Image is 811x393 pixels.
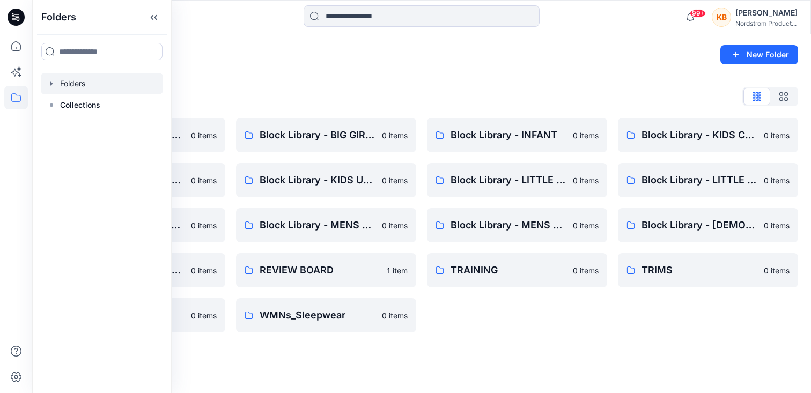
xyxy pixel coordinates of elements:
span: 99+ [690,9,706,18]
p: WMNs_Sleepwear [260,308,375,323]
p: Block Library - INFANT [451,128,566,143]
a: Block Library - KIDS CPSC0 items [618,118,798,152]
p: Block Library - LITTLE BOYS [451,173,566,188]
div: KB [712,8,731,27]
a: Block Library - LITTLE GIRLS0 items [618,163,798,197]
p: Block Library - MENS TAILORED [451,218,566,233]
a: Block Library - [DEMOGRAPHIC_DATA] MENS - MISSY0 items [618,208,798,242]
a: TRAINING0 items [427,253,607,287]
p: 0 items [191,175,217,186]
a: Block Library - KIDS UNDERWEAR ALL SIZES0 items [236,163,416,197]
a: Block Library - MENS SLEEP & UNDERWEAR0 items [236,208,416,242]
p: 0 items [382,130,408,141]
p: 0 items [573,265,599,276]
p: 0 items [764,265,790,276]
a: Block Library - BIG GIRLS0 items [236,118,416,152]
p: Block Library - BIG GIRLS [260,128,375,143]
p: Block Library - LITTLE GIRLS [642,173,757,188]
p: 0 items [191,265,217,276]
p: 0 items [382,220,408,231]
a: TRIMS0 items [618,253,798,287]
p: 0 items [191,220,217,231]
p: TRIMS [642,263,757,278]
p: 0 items [573,130,599,141]
div: Nordstrom Product... [735,19,798,27]
p: 0 items [573,175,599,186]
button: New Folder [720,45,798,64]
a: Block Library - MENS TAILORED0 items [427,208,607,242]
p: 0 items [382,175,408,186]
p: Block Library - [DEMOGRAPHIC_DATA] MENS - MISSY [642,218,757,233]
p: REVIEW BOARD [260,263,380,278]
p: TRAINING [451,263,566,278]
p: 0 items [764,220,790,231]
p: 0 items [191,310,217,321]
p: 1 item [387,265,408,276]
p: 0 items [382,310,408,321]
p: 0 items [764,175,790,186]
a: Block Library - LITTLE BOYS0 items [427,163,607,197]
p: Collections [60,99,100,112]
a: REVIEW BOARD1 item [236,253,416,287]
p: Block Library - MENS SLEEP & UNDERWEAR [260,218,375,233]
p: 0 items [764,130,790,141]
p: 0 items [191,130,217,141]
p: 0 items [573,220,599,231]
a: Block Library - INFANT0 items [427,118,607,152]
p: Block Library - KIDS CPSC [642,128,757,143]
a: WMNs_Sleepwear0 items [236,298,416,332]
div: [PERSON_NAME] [735,6,798,19]
p: Block Library - KIDS UNDERWEAR ALL SIZES [260,173,375,188]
